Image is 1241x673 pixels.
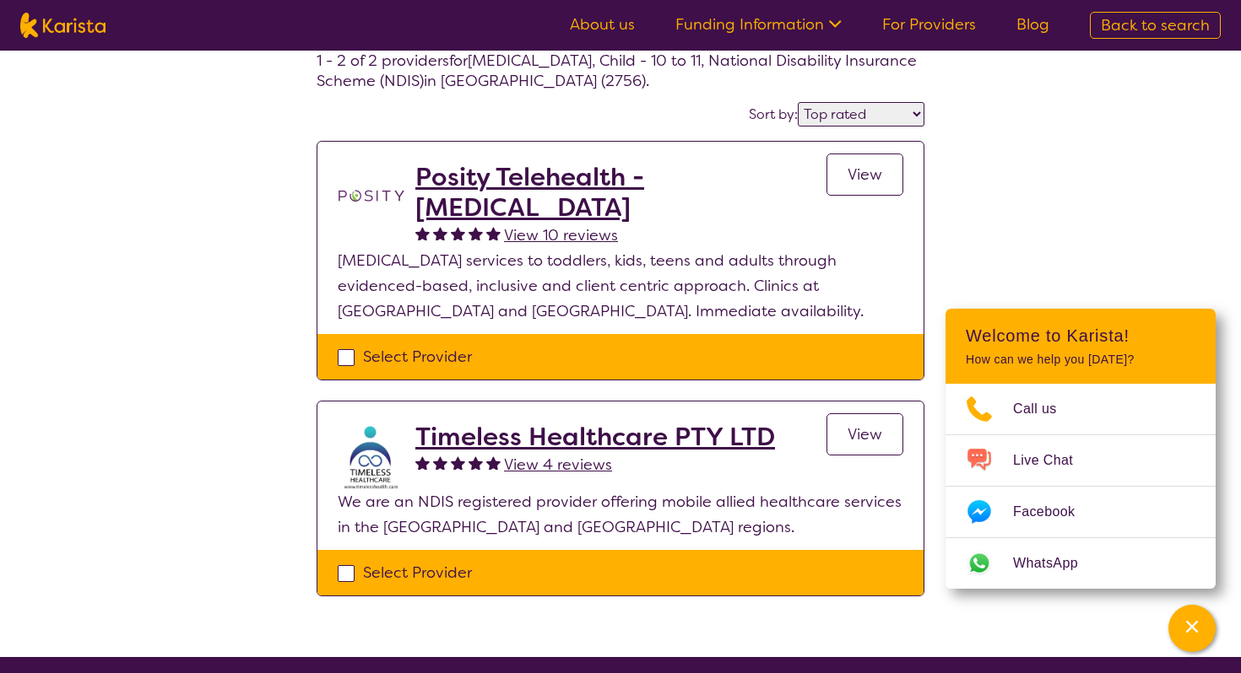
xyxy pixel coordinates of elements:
img: fullstar [486,226,501,240]
span: View [848,164,882,185]
img: fullstar [451,226,465,240]
img: fullstar [415,226,430,240]
span: WhatsApp [1013,551,1098,576]
a: View [826,413,903,455]
div: Channel Menu [946,309,1216,589]
span: Facebook [1013,499,1095,525]
a: Blog [1016,14,1049,35]
img: crpuwnkay6cgqnsg7el4.jpg [338,422,405,489]
img: fullstar [433,226,447,240]
a: View [826,153,903,196]
h2: Welcome to Karista! [966,326,1195,346]
p: How can we help you [DATE]? [966,353,1195,367]
a: View 4 reviews [504,452,612,477]
img: fullstar [469,455,483,470]
img: fullstar [451,455,465,470]
img: fullstar [415,455,430,470]
a: View 10 reviews [504,223,618,248]
img: t1bslo80pcylnzwjhndq.png [338,162,405,229]
img: fullstar [486,455,501,470]
label: Sort by: [749,105,798,123]
span: View [848,424,882,444]
a: Funding Information [675,14,842,35]
ul: Choose channel [946,384,1216,589]
span: Call us [1013,396,1077,422]
p: We are an NDIS registered provider offering mobile allied healthcare services in the [GEOGRAPHIC_... [338,489,903,540]
span: View 4 reviews [504,455,612,475]
a: Posity Telehealth - [MEDICAL_DATA] [415,162,826,223]
span: Back to search [1101,15,1210,35]
img: Karista logo [20,13,106,38]
button: Channel Menu [1168,605,1216,652]
span: Live Chat [1013,448,1093,473]
a: Back to search [1090,12,1221,39]
p: [MEDICAL_DATA] services to toddlers, kids, teens and adults through evidenced-based, inclusive an... [338,248,903,324]
span: View 10 reviews [504,225,618,245]
a: About us [570,14,635,35]
a: Timeless Healthcare PTY LTD [415,422,775,452]
a: Web link opens in a new tab. [946,538,1216,589]
a: For Providers [882,14,976,35]
img: fullstar [433,455,447,470]
img: fullstar [469,226,483,240]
